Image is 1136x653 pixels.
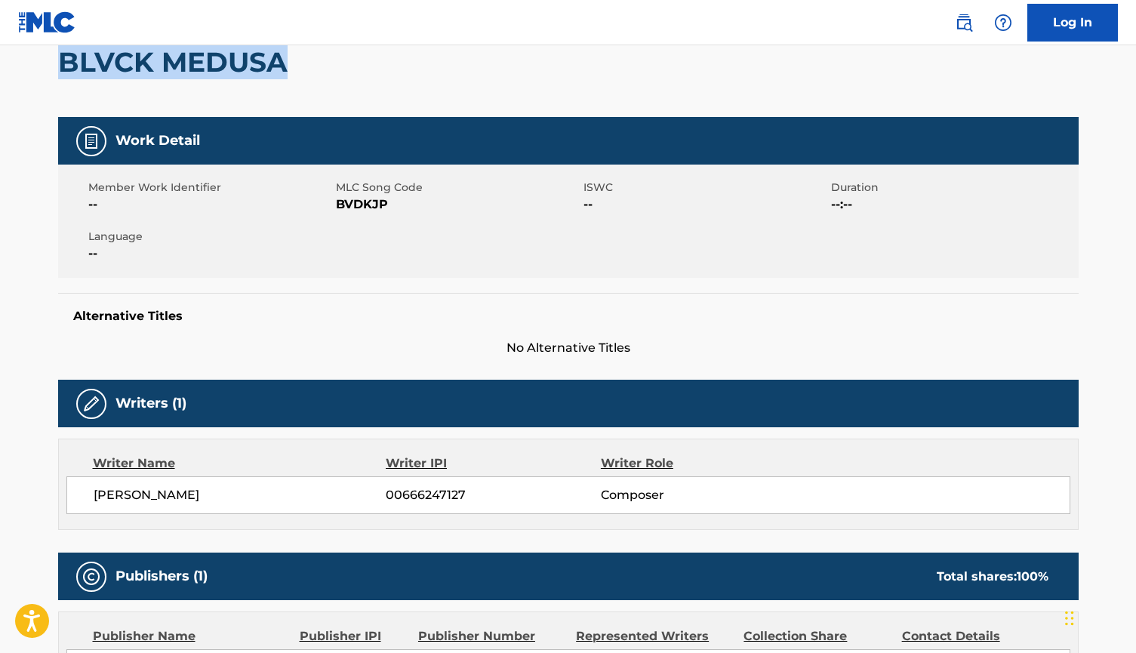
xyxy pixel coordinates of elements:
span: --:-- [831,196,1075,214]
span: ISWC [583,180,827,196]
img: Publishers [82,568,100,586]
div: Writer IPI [386,454,601,473]
span: 100 % [1017,569,1048,584]
span: -- [88,245,332,263]
h5: Writers (1) [115,395,186,412]
span: 00666247127 [386,486,600,504]
div: Help [988,8,1018,38]
h5: Alternative Titles [73,309,1064,324]
span: [PERSON_NAME] [94,486,386,504]
img: Work Detail [82,132,100,150]
span: -- [583,196,827,214]
span: MLC Song Code [336,180,580,196]
span: BVDKJP [336,196,580,214]
img: search [955,14,973,32]
div: Collection Share [743,627,890,645]
h2: BLVCK MEDUSA [58,45,295,79]
img: Writers [82,395,100,413]
h5: Work Detail [115,132,200,149]
div: Writer Name [93,454,386,473]
img: MLC Logo [18,11,76,33]
div: Publisher IPI [300,627,407,645]
div: Contact Details [902,627,1048,645]
a: Public Search [949,8,979,38]
div: Writer Role [601,454,796,473]
a: Log In [1027,4,1118,42]
div: Drag [1065,596,1074,641]
span: Duration [831,180,1075,196]
div: Total shares: [937,568,1048,586]
span: Language [88,229,332,245]
div: Represented Writers [576,627,732,645]
img: help [994,14,1012,32]
div: Publisher Number [418,627,565,645]
span: Member Work Identifier [88,180,332,196]
span: -- [88,196,332,214]
h5: Publishers (1) [115,568,208,585]
span: Composer [601,486,796,504]
span: No Alternative Titles [58,339,1079,357]
div: Publisher Name [93,627,288,645]
iframe: Chat Widget [1061,581,1136,653]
